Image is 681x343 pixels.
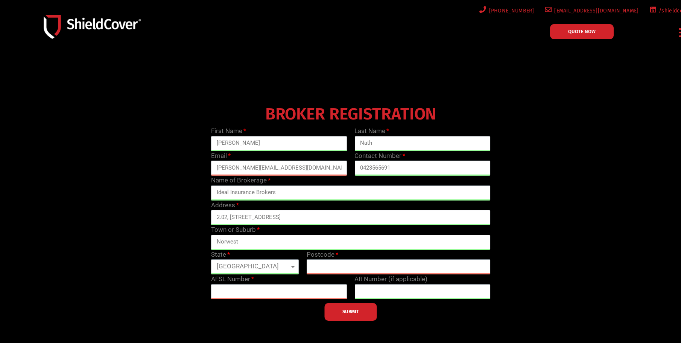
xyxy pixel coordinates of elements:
a: QUOTE NOW [550,24,614,39]
label: Email [211,151,231,161]
label: Last Name [354,126,389,136]
button: SUBMIT [324,303,377,321]
label: AR Number (if applicable) [354,274,427,284]
a: [PHONE_NUMBER] [478,6,534,15]
a: [EMAIL_ADDRESS][DOMAIN_NAME] [543,6,639,15]
h4: BROKER REGISTRATION [207,110,494,119]
span: [PHONE_NUMBER] [486,6,534,15]
span: QUOTE NOW [568,29,596,34]
label: First Name [211,126,246,136]
label: State [211,250,230,260]
label: AFSL Number [211,274,254,284]
span: SUBMIT [342,311,359,312]
label: Town or Suburb [211,225,260,235]
img: Shield-Cover-Underwriting-Australia-logo-full [44,15,141,38]
label: Contact Number [354,151,405,161]
label: Postcode [307,250,338,260]
span: [EMAIL_ADDRESS][DOMAIN_NAME] [552,6,638,15]
label: Name of Brokerage [211,176,271,185]
label: Address [211,201,239,210]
